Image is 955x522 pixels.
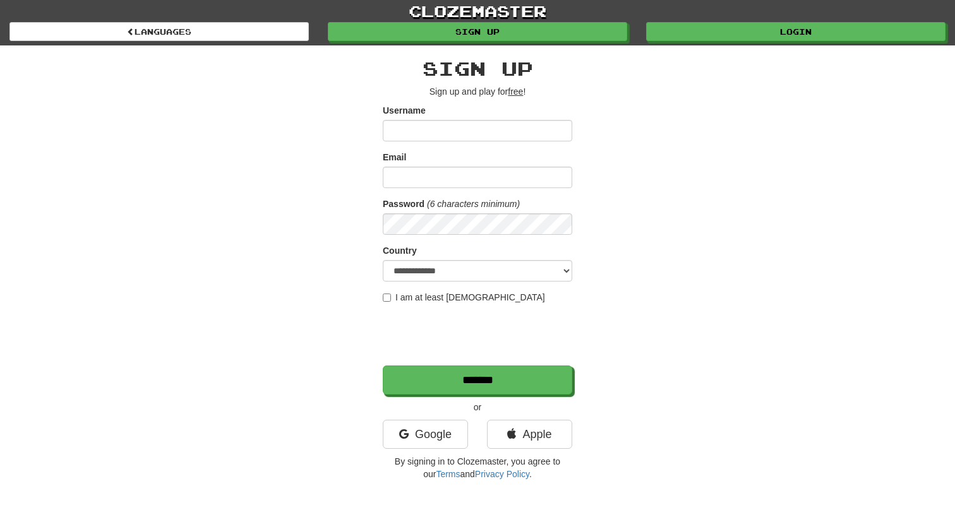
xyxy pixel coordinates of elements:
a: Login [646,22,946,41]
u: free [508,86,523,97]
p: Sign up and play for ! [383,85,572,98]
a: Terms [436,469,460,479]
iframe: reCAPTCHA [383,310,575,359]
a: Sign up [328,22,627,41]
a: Privacy Policy [475,469,529,479]
a: Apple [487,420,572,449]
label: Password [383,198,424,210]
a: Languages [9,22,309,41]
a: Google [383,420,468,449]
label: Email [383,151,406,163]
label: Username [383,104,426,117]
em: (6 characters minimum) [427,199,520,209]
label: Country [383,244,417,257]
h2: Sign up [383,58,572,79]
p: or [383,401,572,413]
input: I am at least [DEMOGRAPHIC_DATA] [383,294,391,302]
label: I am at least [DEMOGRAPHIC_DATA] [383,291,545,304]
p: By signing in to Clozemaster, you agree to our and . [383,455,572,480]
